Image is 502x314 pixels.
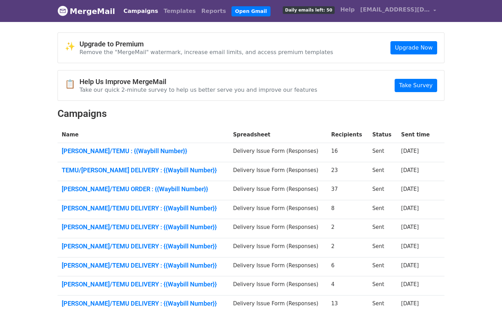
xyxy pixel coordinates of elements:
td: Sent [368,276,397,296]
a: [DATE] [401,148,419,154]
a: Help [337,3,357,17]
td: Delivery Issue Form (Responses) [229,162,327,181]
td: 37 [327,181,368,200]
a: [DATE] [401,300,419,307]
h4: Help Us Improve MergeMail [79,77,317,86]
td: Sent [368,162,397,181]
th: Sent time [397,127,436,143]
p: Remove the "MergeMail" watermark, increase email limits, and access premium templates [79,48,333,56]
a: [DATE] [401,186,419,192]
a: TEMU/[PERSON_NAME] DELIVERY : {{Waybill Number}} [62,166,225,174]
td: Delivery Issue Form (Responses) [229,276,327,296]
td: 23 [327,162,368,181]
a: Upgrade Now [390,41,437,54]
a: [PERSON_NAME]/TEMU : {{Waybill Number}} [62,147,225,155]
td: Sent [368,257,397,276]
a: Daily emails left: 50 [280,3,337,17]
td: Delivery Issue Form (Responses) [229,181,327,200]
td: 2 [327,219,368,238]
a: Templates [161,4,198,18]
a: [PERSON_NAME]/TEMU ORDER : {{Waybill Number}} [62,185,225,193]
a: Open Gmail [231,6,270,16]
td: 6 [327,257,368,276]
img: MergeMail logo [58,6,68,16]
th: Status [368,127,397,143]
a: [PERSON_NAME]/TEMU DELIVERY : {{Waybill Number}} [62,281,225,288]
td: Delivery Issue Form (Responses) [229,219,327,238]
td: Delivery Issue Form (Responses) [229,143,327,162]
td: Sent [368,181,397,200]
th: Name [58,127,229,143]
th: Recipients [327,127,368,143]
p: Take our quick 2-minute survey to help us better serve you and improve our features [79,86,317,94]
a: [PERSON_NAME]/TEMU DELIVERY : {{Waybill Number}} [62,204,225,212]
span: Daily emails left: 50 [283,6,335,14]
td: Sent [368,143,397,162]
a: [EMAIL_ADDRESS][DOMAIN_NAME] [357,3,439,19]
td: 4 [327,276,368,296]
a: [PERSON_NAME]/TEMU DELIVERY : {{Waybill Number}} [62,300,225,307]
td: Sent [368,200,397,219]
a: [DATE] [401,224,419,230]
td: 2 [327,238,368,257]
h2: Campaigns [58,108,444,120]
a: [PERSON_NAME]/TEMU DELIVERY : {{Waybill Number}} [62,223,225,231]
span: 📋 [65,79,79,89]
a: Reports [199,4,229,18]
td: 8 [327,200,368,219]
a: [DATE] [401,281,419,287]
span: [EMAIL_ADDRESS][DOMAIN_NAME] [360,6,430,14]
td: Delivery Issue Form (Responses) [229,238,327,257]
a: [DATE] [401,243,419,249]
span: ✨ [65,42,79,52]
h4: Upgrade to Premium [79,40,333,48]
a: Take Survey [395,79,437,92]
th: Spreadsheet [229,127,327,143]
a: MergeMail [58,4,115,18]
td: Delivery Issue Form (Responses) [229,257,327,276]
td: Sent [368,238,397,257]
a: [PERSON_NAME]/TEMU DELIVERY : {{Waybill Number}} [62,242,225,250]
td: 16 [327,143,368,162]
a: Campaigns [121,4,161,18]
a: [PERSON_NAME]/TEMU DELIVERY : {{Waybill Number}} [62,262,225,269]
td: Delivery Issue Form (Responses) [229,200,327,219]
a: [DATE] [401,167,419,173]
a: [DATE] [401,262,419,269]
td: Sent [368,219,397,238]
a: [DATE] [401,205,419,211]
